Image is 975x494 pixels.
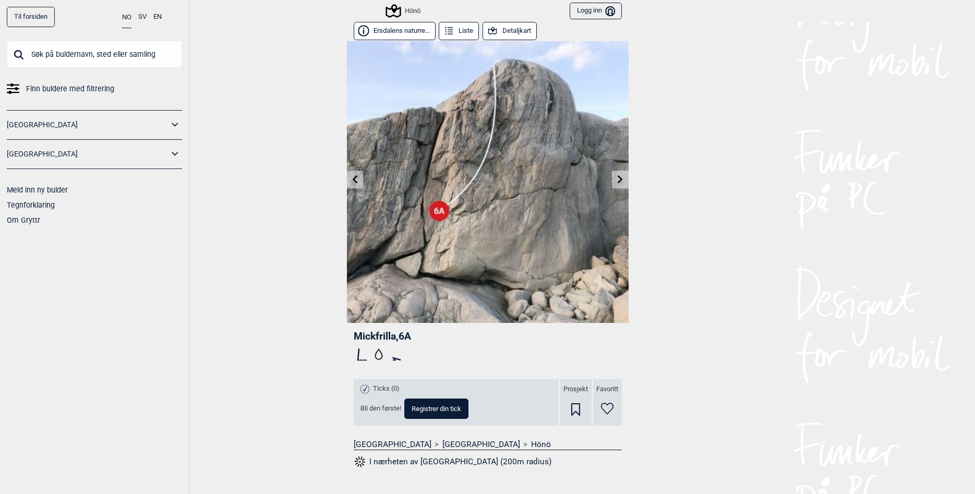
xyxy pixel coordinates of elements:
button: EN [153,7,162,27]
span: Mickfrilla , 6A [354,330,411,342]
a: [GEOGRAPHIC_DATA] [7,117,168,132]
button: Ersdalens naturre... [354,22,436,40]
button: Detaljkart [483,22,537,40]
a: Meld inn ny bulder [7,186,68,194]
span: Registrer din tick [412,405,461,412]
a: [GEOGRAPHIC_DATA] [442,439,520,450]
div: Hönö [387,5,420,17]
img: Mickfrilla 230421 [347,41,629,323]
a: [GEOGRAPHIC_DATA] [7,147,168,162]
a: Hönö [531,439,551,450]
input: Søk på buldernavn, sted eller samling [7,41,182,68]
a: Til forsiden [7,7,55,27]
button: NO [122,7,131,28]
span: Bli den første! [360,404,401,413]
a: Tegnforklaring [7,201,55,209]
button: Registrer din tick [404,399,468,419]
a: [GEOGRAPHIC_DATA] [354,439,431,450]
nav: > > [354,439,622,450]
button: Liste [439,22,479,40]
span: Favoritt [596,385,618,394]
span: Ticks (0) [373,384,400,393]
a: Finn buldere med filtrering [7,81,182,97]
span: Finn buldere med filtrering [26,81,114,97]
button: I nærheten av [GEOGRAPHIC_DATA] (200m radius) [354,455,552,468]
a: Om Gryttr [7,216,40,224]
button: SV [138,7,147,27]
button: Logg inn [570,3,621,20]
div: Prosjekt [560,379,592,426]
